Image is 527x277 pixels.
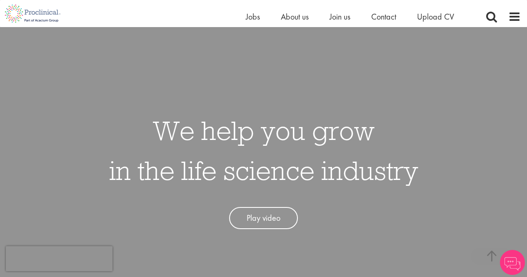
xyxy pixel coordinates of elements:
a: Jobs [246,11,260,22]
a: About us [281,11,309,22]
a: Join us [330,11,350,22]
a: Contact [371,11,396,22]
a: Upload CV [417,11,454,22]
h1: We help you grow in the life science industry [109,110,418,190]
img: Chatbot [500,250,525,275]
a: Play video [229,207,298,229]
